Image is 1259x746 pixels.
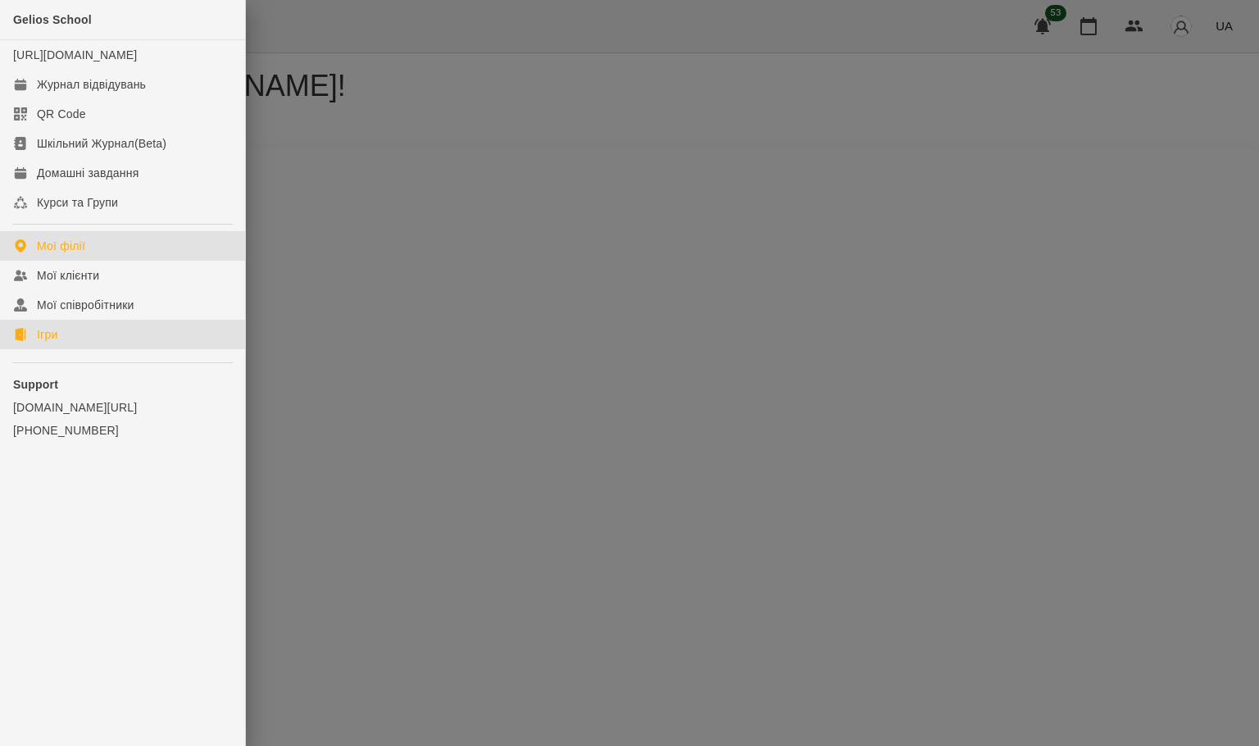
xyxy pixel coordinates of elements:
span: Gelios School [13,13,92,26]
div: Курси та Групи [37,194,118,211]
div: Мої філії [37,238,85,254]
a: [DOMAIN_NAME][URL] [13,399,232,416]
div: Журнал відвідувань [37,76,146,93]
div: Мої клієнти [37,267,99,284]
p: Support [13,376,232,393]
div: Мої співробітники [37,297,134,313]
div: Шкільний Журнал(Beta) [37,135,166,152]
div: Домашні завдання [37,165,139,181]
div: Ігри [37,326,57,343]
div: QR Code [37,106,86,122]
a: [URL][DOMAIN_NAME] [13,48,137,61]
a: [PHONE_NUMBER] [13,422,232,439]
